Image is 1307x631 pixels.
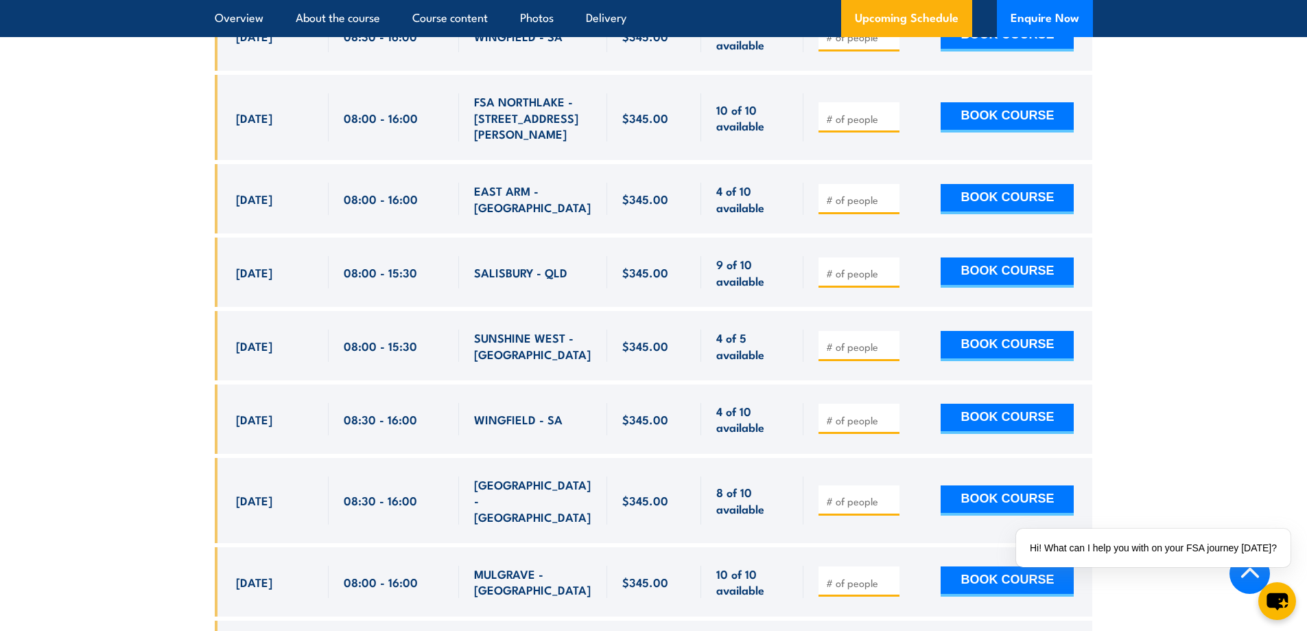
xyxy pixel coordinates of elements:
[826,266,895,280] input: # of people
[344,338,417,354] span: 08:00 - 15:30
[344,264,417,280] span: 08:00 - 15:30
[236,338,272,354] span: [DATE]
[474,566,592,598] span: MULGRAVE - [GEOGRAPHIC_DATA]
[716,484,788,516] span: 8 of 10 available
[474,330,592,362] span: SUNSHINE WEST - [GEOGRAPHIC_DATA]
[474,264,567,280] span: SALISBURY - QLD
[622,492,668,508] span: $345.00
[236,411,272,427] span: [DATE]
[941,485,1074,516] button: BOOK COURSE
[474,477,592,525] span: [GEOGRAPHIC_DATA] - [GEOGRAPHIC_DATA]
[622,191,668,207] span: $345.00
[622,264,668,280] span: $345.00
[1258,582,1296,620] button: chat-button
[941,331,1074,361] button: BOOK COURSE
[1016,529,1291,567] div: Hi! What can I help you with on your FSA journey [DATE]?
[941,404,1074,434] button: BOOK COURSE
[344,110,418,126] span: 08:00 - 16:00
[236,28,272,44] span: [DATE]
[716,330,788,362] span: 4 of 5 available
[344,28,417,44] span: 08:30 - 16:00
[716,102,788,134] span: 10 of 10 available
[622,28,668,44] span: $345.00
[716,403,788,435] span: 4 of 10 available
[941,102,1074,133] button: BOOK COURSE
[622,110,668,126] span: $345.00
[236,492,272,508] span: [DATE]
[826,112,895,126] input: # of people
[236,191,272,207] span: [DATE]
[622,574,668,590] span: $345.00
[344,492,417,508] span: 08:30 - 16:00
[344,411,417,427] span: 08:30 - 16:00
[826,576,895,590] input: # of people
[236,574,272,590] span: [DATE]
[826,494,895,508] input: # of people
[474,411,563,427] span: WINGFIELD - SA
[941,184,1074,214] button: BOOK COURSE
[826,193,895,207] input: # of people
[236,264,272,280] span: [DATE]
[474,183,592,215] span: EAST ARM - [GEOGRAPHIC_DATA]
[941,257,1074,288] button: BOOK COURSE
[716,566,788,598] span: 10 of 10 available
[826,413,895,427] input: # of people
[344,191,418,207] span: 08:00 - 16:00
[344,574,418,590] span: 08:00 - 16:00
[826,340,895,354] input: # of people
[716,20,788,52] span: 8 of 8 available
[716,183,788,215] span: 4 of 10 available
[716,256,788,288] span: 9 of 10 available
[236,110,272,126] span: [DATE]
[622,411,668,427] span: $345.00
[474,93,592,141] span: FSA NORTHLAKE - [STREET_ADDRESS][PERSON_NAME]
[622,338,668,354] span: $345.00
[474,28,563,44] span: WINGFIELD - SA
[941,566,1074,597] button: BOOK COURSE
[826,30,895,44] input: # of people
